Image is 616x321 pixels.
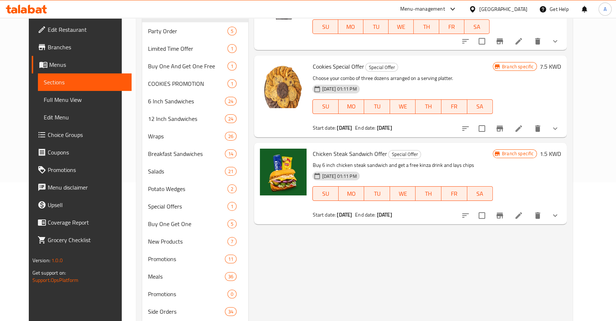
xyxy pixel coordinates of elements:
div: Special Offer [365,63,398,72]
span: Branches [48,43,126,51]
div: Promotions0 [142,285,248,303]
div: Buy One And Get One Free [148,62,227,70]
span: FR [444,188,464,199]
a: Coverage Report [32,214,132,231]
span: Sections [44,78,126,87]
span: 24 [225,115,236,122]
span: SA [470,188,490,199]
button: delete [529,120,546,137]
a: Edit menu item [514,211,523,220]
button: FR [439,19,464,34]
a: Edit menu item [514,124,523,133]
button: MO [338,19,363,34]
a: Support.OpsPlatform [32,275,79,285]
button: SA [464,19,490,34]
span: Select to update [474,34,490,49]
span: 1 [228,63,236,70]
span: SU [316,188,335,199]
button: sort-choices [457,33,474,50]
span: 6 Inch Sandwiches [148,97,225,106]
h6: 1.5 KWD [540,149,561,159]
span: Grocery Checklist [48,236,126,244]
div: items [227,237,237,246]
span: New Products [148,237,227,246]
div: Meals36 [142,268,248,285]
a: Sections [38,73,132,91]
div: Limited Time Offer1 [142,40,248,57]
span: TU [367,188,387,199]
button: SU [312,99,338,114]
span: MO [341,22,360,32]
div: Party Order5 [142,22,248,40]
button: show more [546,207,564,224]
div: items [227,290,237,298]
span: Select to update [474,121,490,136]
b: [DATE] [337,123,352,133]
div: Buy One And Get One Free1 [142,57,248,75]
a: Promotions [32,161,132,179]
button: SU [312,186,338,201]
span: 21 [225,168,236,175]
h6: 7.5 KWD [540,61,561,72]
div: items [225,132,237,141]
a: Branches [32,38,132,56]
div: Meals [148,272,225,281]
button: Branch-specific-item [491,207,508,224]
span: Select to update [474,208,490,223]
span: 1 [228,80,236,87]
button: WE [390,186,416,201]
span: TU [367,101,387,112]
span: 5 [228,221,236,228]
span: Potato Wedges [148,184,227,193]
div: New Products7 [142,233,248,250]
div: Potato Wedges2 [142,180,248,198]
b: [DATE] [377,123,392,133]
a: Edit Menu [38,108,132,126]
span: Wraps [148,132,225,141]
button: SU [312,19,338,34]
div: Salads [148,167,225,176]
span: Coverage Report [48,218,126,227]
div: items [225,149,237,158]
button: TU [364,186,390,201]
span: Edit Menu [44,113,126,122]
a: Coupons [32,144,132,161]
span: [DATE] 01:11 PM [319,85,359,92]
span: Promotions [48,165,126,174]
button: TH [416,186,441,201]
div: items [225,272,237,281]
span: Buy One Get One [148,219,227,228]
span: Breakfast Sandwiches [148,149,225,158]
span: Limited Time Offer [148,44,227,53]
div: COOKIES PROMOTION1 [142,75,248,92]
span: 1 [228,45,236,52]
span: Upsell [48,200,126,209]
span: TH [418,101,438,112]
span: Coupons [48,148,126,157]
span: Side Orders [148,307,225,316]
div: Promotions [148,290,227,298]
span: 26 [225,133,236,140]
span: SU [316,101,335,112]
span: 36 [225,273,236,280]
span: Version: [32,256,50,265]
span: Choice Groups [48,130,126,139]
span: 1.0.0 [51,256,63,265]
a: Upsell [32,196,132,214]
span: Cookies Special Offer [312,61,364,72]
div: items [227,202,237,211]
div: items [225,114,237,123]
button: SA [467,186,493,201]
button: MO [339,99,364,114]
span: Special Offers [148,202,227,211]
span: 0 [228,291,236,298]
button: WE [389,19,414,34]
div: Buy One Get One5 [142,215,248,233]
span: SA [467,22,487,32]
